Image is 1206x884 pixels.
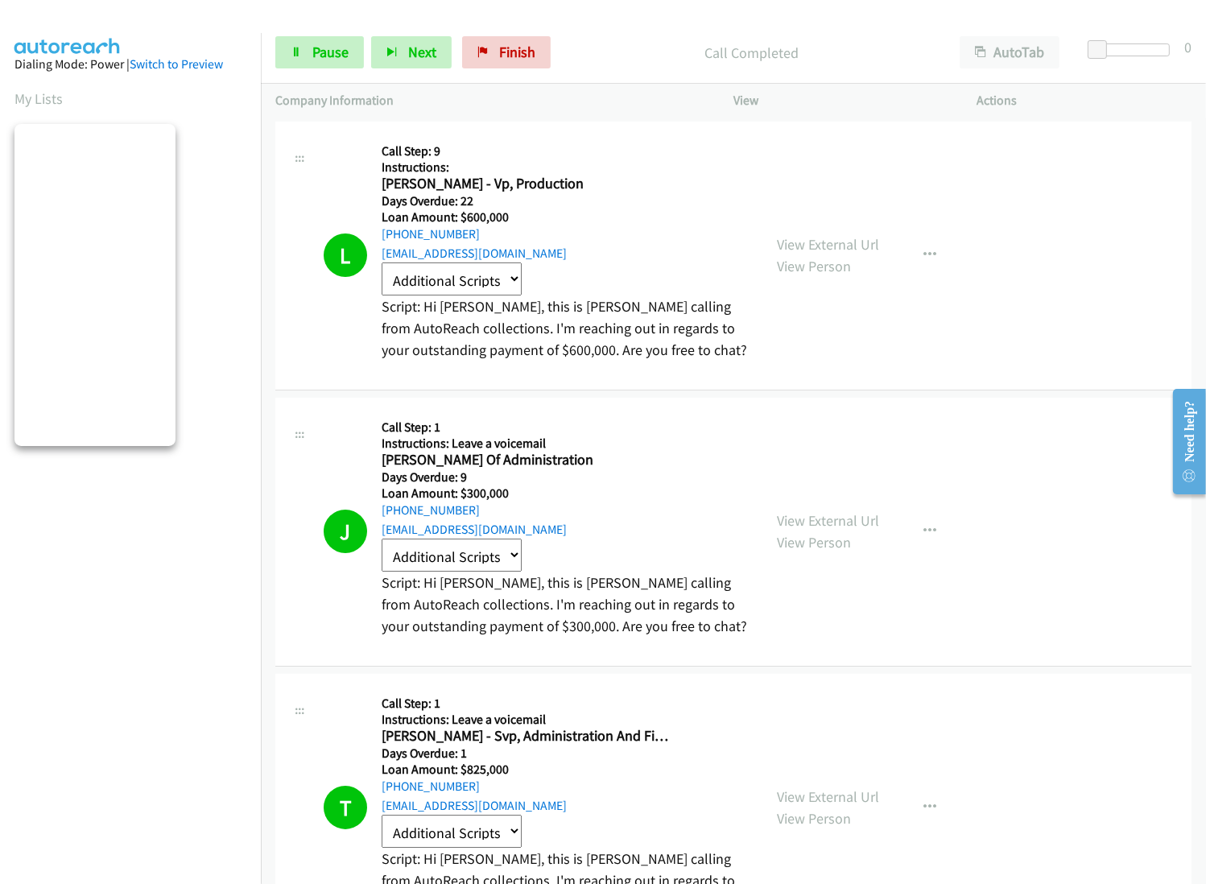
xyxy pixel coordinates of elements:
a: View External Url [777,511,879,530]
a: My Lists [14,89,63,108]
p: View [733,91,948,110]
p: Call Completed [572,42,931,64]
iframe: Resource Center [1160,378,1206,506]
a: Finish [462,36,551,68]
h5: Call Step: 9 [382,143,748,159]
p: Script: Hi [PERSON_NAME], this is [PERSON_NAME] calling from AutoReach collections. I'm reaching ... [382,572,748,637]
a: [EMAIL_ADDRESS][DOMAIN_NAME] [382,798,567,813]
h5: Days Overdue: 1 [382,746,748,762]
a: Switch to Preview [130,56,223,72]
a: [PHONE_NUMBER] [382,779,480,794]
a: View External Url [777,787,879,806]
h5: Loan Amount: $600,000 [382,209,748,225]
h2: [PERSON_NAME] - Vp, Production [382,175,676,193]
div: 0 [1184,36,1192,58]
span: Finish [499,43,535,61]
button: Next [371,36,452,68]
h2: [PERSON_NAME] - Svp, Administration And Finance [382,727,676,746]
h5: Loan Amount: $825,000 [382,762,748,778]
button: AutoTab [960,36,1059,68]
a: View Person [777,257,851,275]
a: View Person [777,533,851,551]
h5: Instructions: Leave a voicemail [382,436,748,452]
p: Company Information [275,91,704,110]
h5: Instructions: Leave a voicemail [382,712,748,728]
div: Dialing Mode: Power | [14,55,246,74]
a: View Person [777,809,851,828]
p: Script: Hi [PERSON_NAME], this is [PERSON_NAME] calling from AutoReach collections. I'm reaching ... [382,295,748,361]
a: [PHONE_NUMBER] [382,502,480,518]
p: Actions [977,91,1192,110]
a: [PHONE_NUMBER] [382,226,480,242]
span: Pause [312,43,349,61]
h1: J [324,510,367,553]
h5: Days Overdue: 22 [382,193,748,209]
h5: Loan Amount: $300,000 [382,485,748,502]
h5: Call Step: 1 [382,419,748,436]
div: Delay between calls (in seconds) [1096,43,1170,56]
h5: Call Step: 1 [382,696,748,712]
h1: L [324,233,367,277]
h5: Instructions: [382,159,748,176]
a: Pause [275,36,364,68]
a: View External Url [777,235,879,254]
h1: T [324,786,367,829]
span: Next [408,43,436,61]
a: [EMAIL_ADDRESS][DOMAIN_NAME] [382,246,567,261]
h5: Days Overdue: 9 [382,469,748,485]
h2: [PERSON_NAME] Of Administration [382,451,676,469]
a: [EMAIL_ADDRESS][DOMAIN_NAME] [382,522,567,537]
